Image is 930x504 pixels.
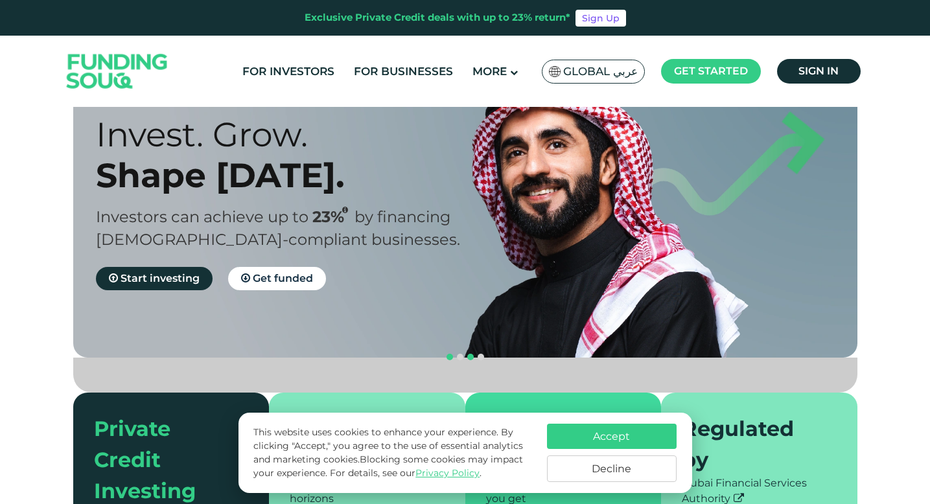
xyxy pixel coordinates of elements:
img: SA Flag [549,66,561,77]
i: 23% IRR (expected) ~ 15% Net yield (expected) [342,207,348,214]
button: navigation [445,352,455,362]
div: Exclusive Private Credit deals with up to 23% return* [305,10,570,25]
a: For Businesses [351,61,456,82]
div: Invest. Grow. [96,114,488,155]
div: Regulated by [682,413,821,475]
span: 23% [312,207,355,226]
span: Global عربي [563,64,638,79]
a: For Investors [239,61,338,82]
img: Logo [54,39,181,104]
span: Investors can achieve up to [96,207,308,226]
span: Get funded [253,272,313,284]
a: Privacy Policy [415,467,480,479]
a: Get funded [228,267,326,290]
span: Blocking some cookies may impact your experience. [253,453,523,479]
span: More [472,65,507,78]
button: Decline [547,455,677,482]
span: Sign in [798,65,839,77]
button: navigation [465,352,476,362]
button: Accept [547,424,677,449]
div: Shape [DATE]. [96,155,488,196]
button: navigation [455,352,465,362]
p: This website uses cookies to enhance your experience. By clicking "Accept," you agree to the use ... [253,426,533,480]
a: Start investing [96,267,213,290]
a: Sign in [777,59,861,84]
button: navigation [476,352,486,362]
span: Get started [674,65,748,77]
span: Start investing [121,272,200,284]
span: For details, see our . [330,467,482,479]
a: Sign Up [575,10,626,27]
